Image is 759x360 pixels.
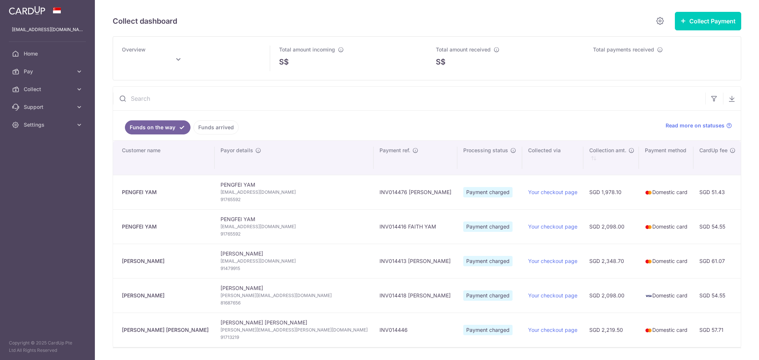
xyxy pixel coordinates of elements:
span: Payment charged [463,221,513,232]
span: S$ [436,56,445,67]
p: [EMAIL_ADDRESS][DOMAIN_NAME] [12,26,83,33]
th: Payor details [215,141,374,175]
span: [EMAIL_ADDRESS][DOMAIN_NAME] [221,189,368,196]
div: PENGFEI YAM [122,189,209,196]
th: Collected via [522,141,583,175]
td: INV014446 [374,313,457,347]
th: Processing status [457,141,522,175]
span: Payment charged [463,187,513,197]
span: Payor details [221,147,253,154]
span: 91479915 [221,265,368,272]
img: visa-sm-192604c4577d2d35970c8ed26b86981c2741ebd56154ab54ad91a526f0f24972.png [645,292,652,300]
td: SGD 1,978.10 [583,175,639,209]
span: Support [24,103,73,111]
a: Funds on the way [125,120,190,134]
td: SGD 57.71 [693,313,742,347]
h5: Collect dashboard [113,15,177,27]
span: [PERSON_NAME][EMAIL_ADDRESS][DOMAIN_NAME] [221,292,368,299]
td: INV014418 [PERSON_NAME] [374,278,457,313]
a: Funds arrived [193,120,239,134]
img: mastercard-sm-87a3fd1e0bddd137fecb07648320f44c262e2538e7db6024463105ddbc961eb2.png [645,223,652,231]
span: CardUp fee [699,147,727,154]
span: Payment charged [463,325,513,335]
th: Payment ref. [374,141,457,175]
a: Your checkout page [528,189,577,195]
a: Your checkout page [528,258,577,264]
a: Read more on statuses [666,122,732,129]
td: INV014476 [PERSON_NAME] [374,175,457,209]
a: Your checkout page [528,327,577,333]
td: PENGFEI YAM [215,209,374,244]
span: 91765592 [221,230,368,238]
span: 81687656 [221,299,368,307]
td: INV014416 FAITH YAM [374,209,457,244]
td: SGD 2,098.00 [583,278,639,313]
img: mastercard-sm-87a3fd1e0bddd137fecb07648320f44c262e2538e7db6024463105ddbc961eb2.png [645,327,652,334]
td: SGD 2,098.00 [583,209,639,244]
span: Collection amt. [589,147,626,154]
img: mastercard-sm-87a3fd1e0bddd137fecb07648320f44c262e2538e7db6024463105ddbc961eb2.png [645,189,652,196]
img: CardUp [9,6,45,15]
td: SGD 2,348.70 [583,244,639,278]
span: S$ [279,56,289,67]
span: [EMAIL_ADDRESS][DOMAIN_NAME] [221,257,368,265]
td: Domestic card [639,175,693,209]
span: Pay [24,68,73,75]
span: Help [66,5,81,12]
th: CardUp fee [693,141,742,175]
td: Domestic card [639,313,693,347]
td: SGD 51.43 [693,175,742,209]
th: Collection amt. : activate to sort column ascending [583,141,639,175]
span: Help [17,5,32,12]
span: Payment charged [463,290,513,301]
th: Customer name [113,141,215,175]
span: 91765592 [221,196,368,203]
button: Collect Payment [675,12,741,30]
th: Payment method [639,141,693,175]
span: Payment charged [463,256,513,266]
span: 91713219 [221,334,368,341]
span: [PERSON_NAME][EMAIL_ADDRESS][PERSON_NAME][DOMAIN_NAME] [221,326,368,334]
a: Your checkout page [528,223,577,230]
span: Collect [24,86,73,93]
span: Total amount received [436,46,491,53]
td: SGD 54.55 [693,209,742,244]
td: INV014413 [PERSON_NAME] [374,244,457,278]
div: PENGFEI YAM [122,223,209,230]
span: Payment ref. [379,147,410,154]
td: SGD 54.55 [693,278,742,313]
td: Domestic card [639,244,693,278]
td: Domestic card [639,278,693,313]
td: [PERSON_NAME] [215,278,374,313]
span: Total amount incoming [279,46,335,53]
span: Overview [122,46,146,53]
a: Your checkout page [528,292,577,299]
div: [PERSON_NAME] [PERSON_NAME] [122,326,209,334]
td: SGD 2,219.50 [583,313,639,347]
img: mastercard-sm-87a3fd1e0bddd137fecb07648320f44c262e2538e7db6024463105ddbc961eb2.png [645,258,652,265]
span: Total payments received [593,46,654,53]
td: Domestic card [639,209,693,244]
span: [EMAIL_ADDRESS][DOMAIN_NAME] [221,223,368,230]
td: [PERSON_NAME] [PERSON_NAME] [215,313,374,347]
span: Settings [24,121,73,129]
td: SGD 61.07 [693,244,742,278]
span: Processing status [463,147,508,154]
span: Read more on statuses [666,122,725,129]
div: [PERSON_NAME] [122,292,209,299]
span: Home [24,50,73,57]
td: [PERSON_NAME] [215,244,374,278]
td: PENGFEI YAM [215,175,374,209]
input: Search [113,87,705,110]
div: [PERSON_NAME] [122,257,209,265]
